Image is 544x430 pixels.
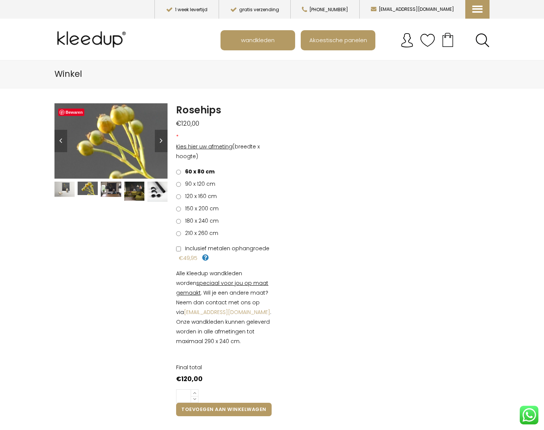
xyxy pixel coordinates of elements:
dt: Final total [176,362,272,372]
span: 60 x 80 cm [182,168,215,175]
a: Search [475,33,490,47]
span: € [176,119,181,128]
span: Akoestische panelen [305,33,371,47]
a: Bewaren [58,109,84,116]
p: Alle Kleedup wandkleden worden . Wil je een andere maat? Neem dan contact met ons op via . Onze w... [176,269,272,346]
img: Rosehips - Afbeelding 5 [147,182,168,202]
bdi: 120,00 [176,119,199,128]
span: 180 x 240 cm [182,217,219,225]
img: Rosehips [54,182,75,197]
input: 120 x 160 cm [176,194,181,199]
img: Rosehips - Afbeelding 2 [78,182,98,195]
img: account.svg [400,33,415,48]
input: 60 x 80 cm [176,170,181,175]
nav: Main menu [221,30,495,50]
a: wandkleden [221,31,294,50]
a: [EMAIL_ADDRESS][DOMAIN_NAME] [184,308,270,316]
input: 180 x 240 cm [176,219,181,224]
input: 150 x 200 cm [176,207,181,211]
input: Productaantal [176,389,191,403]
span: Kies hier uw afmeting [176,143,232,150]
a: Previous [54,130,67,152]
span: 210 x 260 cm [182,229,218,237]
input: Inclusief metalen ophangroede [176,247,181,251]
img: Rosehips - Afbeelding 4 [124,182,144,201]
h1: Rosehips [176,103,272,117]
span: Inclusief metalen ophangroede [182,245,269,252]
bdi: 120,00 [176,374,203,383]
span: €49,95 [179,254,197,262]
p: (breedte x hoogte) [176,142,272,161]
input: 90 x 120 cm [176,182,181,187]
span: Winkel [54,68,82,80]
button: Toevoegen aan winkelwagen [176,403,271,416]
img: verlanglijstje.svg [420,33,435,48]
span: 120 x 160 cm [182,192,217,200]
img: Kleedup [54,25,131,54]
span: speciaal voor jou op maat gemaakt [176,279,268,296]
span: € [176,374,181,383]
input: 210 x 260 cm [176,231,181,236]
span: wandkleden [237,33,279,47]
a: Akoestische panelen [301,31,375,50]
a: Next [155,130,168,152]
a: Your cart [435,30,460,49]
img: Rosehips - Afbeelding 3 [101,182,121,197]
span: 150 x 200 cm [182,205,219,212]
span: 90 x 120 cm [182,180,215,188]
